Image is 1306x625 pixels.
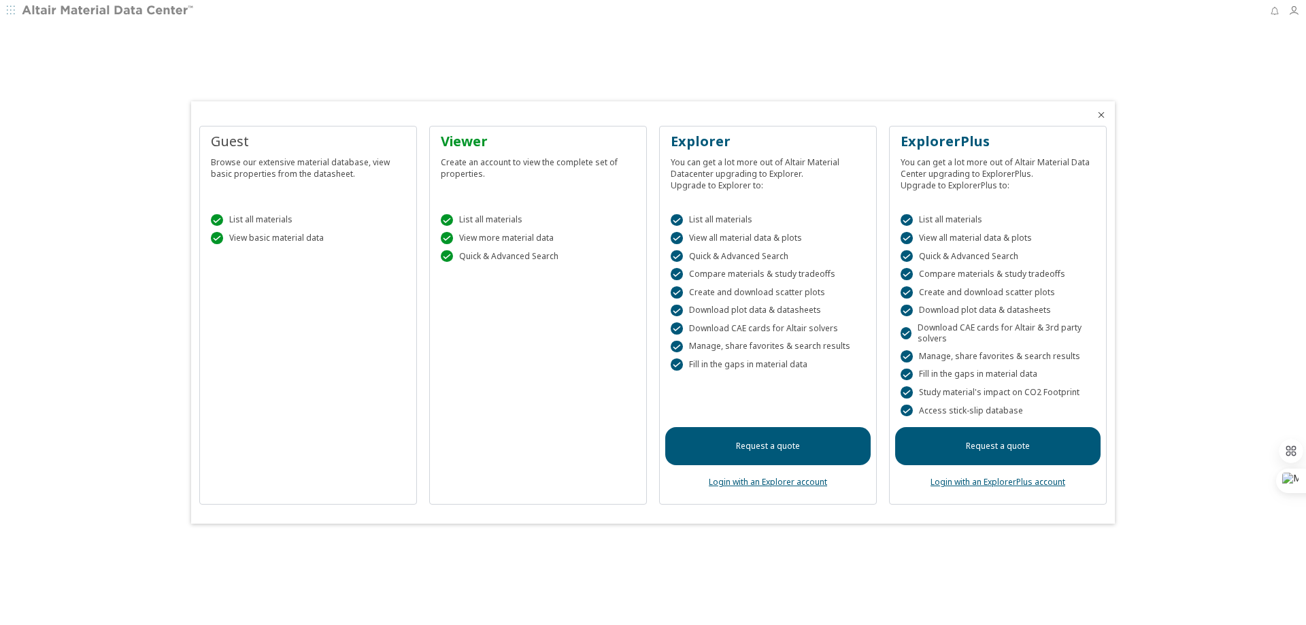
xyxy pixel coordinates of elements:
[671,305,683,317] div: 
[901,232,913,244] div: 
[671,305,865,317] div: Download plot data & datasheets
[901,132,1095,151] div: ExplorerPlus
[441,214,453,226] div: 
[211,132,405,151] div: Guest
[671,341,865,353] div: Manage, share favorites & search results
[1096,109,1107,120] button: Close
[671,322,683,335] div: 
[441,232,453,244] div: 
[901,305,913,317] div: 
[441,250,635,263] div: Quick & Advanced Search
[671,268,683,280] div: 
[901,250,1095,263] div: Quick & Advanced Search
[671,151,865,191] div: You can get a lot more out of Altair Material Datacenter upgrading to Explorer. Upgrade to Explor...
[931,476,1065,488] a: Login with an ExplorerPlus account
[901,369,1095,381] div: Fill in the gaps in material data
[901,386,913,399] div: 
[901,369,913,381] div: 
[671,358,683,371] div: 
[901,405,913,417] div: 
[671,232,683,244] div: 
[901,327,911,339] div: 
[671,214,865,226] div: List all materials
[671,286,865,299] div: Create and download scatter plots
[441,151,635,180] div: Create an account to view the complete set of properties.
[901,305,1095,317] div: Download plot data & datasheets
[441,132,635,151] div: Viewer
[901,268,1095,280] div: Compare materials & study tradeoffs
[901,151,1095,191] div: You can get a lot more out of Altair Material Data Center upgrading to ExplorerPlus. Upgrade to E...
[671,250,683,263] div: 
[901,232,1095,244] div: View all material data & plots
[709,476,827,488] a: Login with an Explorer account
[901,286,913,299] div: 
[671,250,865,263] div: Quick & Advanced Search
[671,214,683,226] div: 
[671,268,865,280] div: Compare materials & study tradeoffs
[671,322,865,335] div: Download CAE cards for Altair solvers
[211,214,223,226] div: 
[901,322,1095,344] div: Download CAE cards for Altair & 3rd party solvers
[901,214,913,226] div: 
[901,350,913,362] div: 
[895,427,1101,465] a: Request a quote
[671,232,865,244] div: View all material data & plots
[901,350,1095,362] div: Manage, share favorites & search results
[441,214,635,226] div: List all materials
[671,132,865,151] div: Explorer
[441,250,453,263] div: 
[901,268,913,280] div: 
[671,286,683,299] div: 
[211,214,405,226] div: List all materials
[671,341,683,353] div: 
[901,250,913,263] div: 
[665,427,871,465] a: Request a quote
[901,405,1095,417] div: Access stick-slip database
[901,386,1095,399] div: Study material's impact on CO2 Footprint
[441,232,635,244] div: View more material data
[211,151,405,180] div: Browse our extensive material database, view basic properties from the datasheet.
[671,358,865,371] div: Fill in the gaps in material data
[211,232,223,244] div: 
[901,286,1095,299] div: Create and download scatter plots
[901,214,1095,226] div: List all materials
[211,232,405,244] div: View basic material data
